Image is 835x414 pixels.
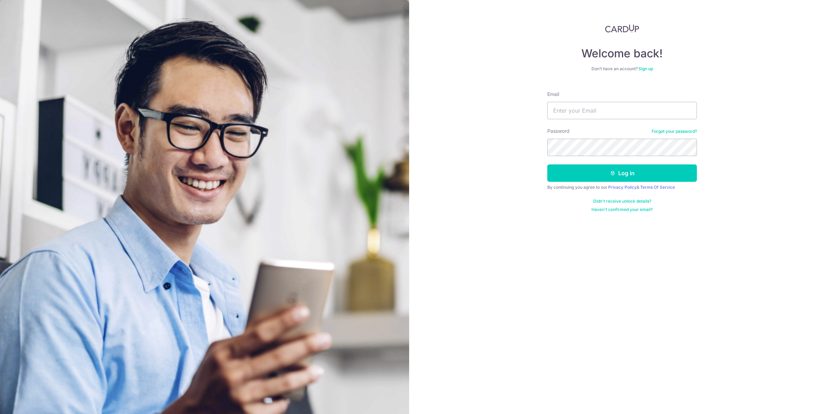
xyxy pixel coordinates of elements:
[547,47,697,60] h4: Welcome back!
[640,185,675,190] a: Terms Of Service
[638,66,653,71] a: Sign up
[652,129,697,134] a: Forgot your password?
[608,185,637,190] a: Privacy Policy
[593,198,651,204] a: Didn't receive unlock details?
[547,66,697,72] div: Don’t have an account?
[591,207,653,212] a: Haven't confirmed your email?
[547,91,559,98] label: Email
[547,164,697,182] button: Log in
[547,128,570,135] label: Password
[605,24,639,33] img: CardUp Logo
[547,102,697,119] input: Enter your Email
[547,185,697,190] div: By continuing you agree to our &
